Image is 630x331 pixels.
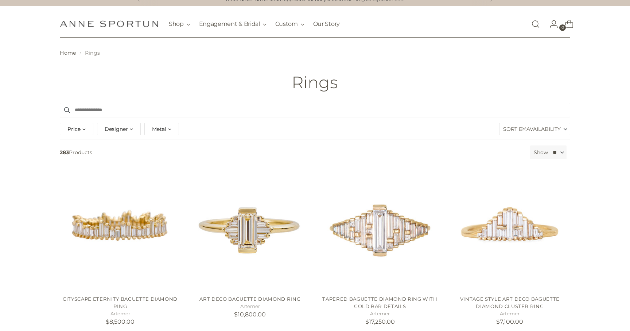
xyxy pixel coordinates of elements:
span: $7,100.00 [496,318,523,325]
button: Custom [275,16,304,32]
a: Anne Sportun Fine Jewellery [60,20,158,27]
h5: Artemer [450,310,570,318]
b: 283 [60,149,69,156]
a: Open search modal [528,17,543,31]
a: Cityscape Eternity Baguette Diamond Ring [63,296,178,309]
a: Tapered Baguette Diamond Ring with Gold Bar Details [319,169,440,290]
a: Vintage Style Art Deco Baguette Diamond Cluster Ring [450,169,570,290]
input: Search products [60,103,570,117]
h1: Rings [292,73,338,91]
span: Rings [85,50,100,56]
label: Show [534,149,548,156]
a: Home [60,50,76,56]
a: Vintage Style Art Deco Baguette Diamond Cluster Ring [460,296,560,309]
a: Our Story [313,16,340,32]
a: Cityscape Eternity Baguette Diamond Ring [60,169,180,290]
nav: breadcrumbs [60,49,570,57]
span: $17,250.00 [365,318,395,325]
span: Metal [152,125,166,133]
h5: Artemer [60,310,180,318]
a: Go to the account page [544,17,558,31]
span: Price [67,125,81,133]
label: Sort By:Availability [499,123,570,135]
span: Availability [526,123,561,135]
span: 0 [559,24,566,31]
span: $10,800.00 [234,311,266,318]
span: $8,500.00 [106,318,135,325]
h5: Artemer [319,310,440,318]
a: Art Deco Baguette Diamond Ring [199,296,300,302]
button: Shop [169,16,190,32]
a: Art Deco Baguette Diamond Ring [190,169,310,290]
a: Open cart modal [559,17,573,31]
span: Products [57,145,527,159]
span: Designer [105,125,128,133]
h5: Artemer [190,303,310,310]
button: Engagement & Bridal [199,16,267,32]
a: Tapered Baguette Diamond Ring with Gold Bar Details [322,296,437,309]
